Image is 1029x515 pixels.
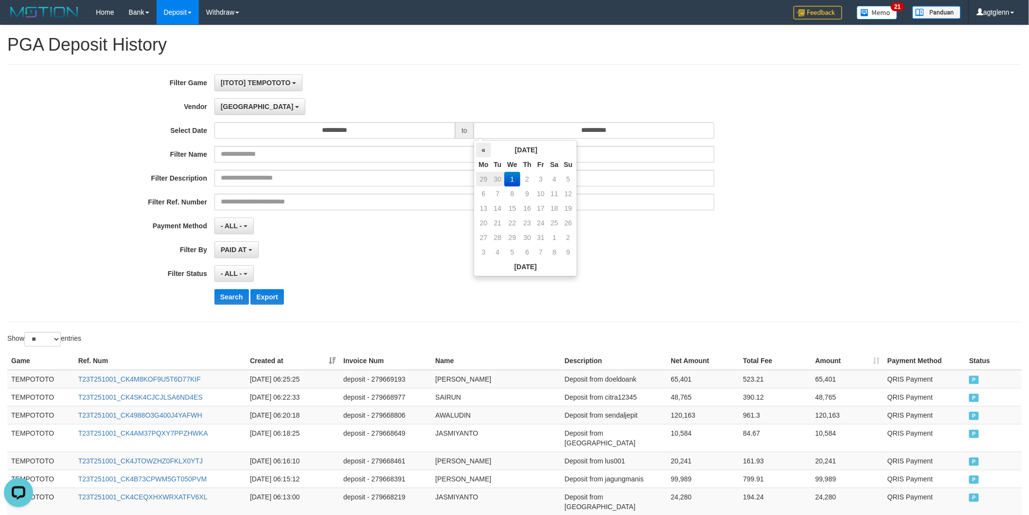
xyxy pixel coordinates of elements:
th: Payment Method [884,352,965,370]
img: MOTION_logo.png [7,5,81,19]
select: Showentries [24,332,61,347]
th: Th [520,157,534,172]
th: We [504,157,520,172]
a: T23T251001_CK4CEQXHXWRXATFV6XL [78,493,208,501]
td: deposit - 279668977 [339,388,431,406]
th: Description [561,352,667,370]
th: Su [562,157,575,172]
button: - ALL - [214,218,254,234]
button: Export [250,289,284,305]
td: 24 [534,216,548,230]
th: Mo [476,157,491,172]
td: QRIS Payment [884,424,965,452]
td: 5 [504,245,520,259]
a: T23T251001_CK4988O3G400J4YAFWH [78,411,202,419]
td: 28 [491,230,505,245]
th: [DATE] [476,259,575,274]
td: 2 [562,230,575,245]
img: panduan.png [912,6,961,19]
button: [ITOTO] TEMPOTOTO [214,74,303,91]
th: Invoice Num [339,352,431,370]
a: T23T251001_CK4B73CPWM5GT050PVM [78,475,207,483]
td: 523.21 [739,370,811,388]
td: 7 [491,186,505,201]
td: 27 [476,230,491,245]
td: deposit - 279669193 [339,370,431,388]
span: to [455,122,474,139]
a: T23T251001_CK4AM37PQXY7PPZHWKA [78,429,208,437]
span: - ALL - [221,270,242,277]
td: 8 [504,186,520,201]
span: PAID [969,458,979,466]
th: Amount: activate to sort column ascending [812,352,884,370]
td: 12 [562,186,575,201]
span: PAID [969,394,979,402]
td: 29 [476,172,491,186]
td: 16 [520,201,534,216]
td: QRIS Payment [884,452,965,470]
td: 21 [491,216,505,230]
td: 7 [534,245,548,259]
td: TEMPOTOTO [7,388,74,406]
th: Created at: activate to sort column ascending [246,352,339,370]
td: 15 [504,201,520,216]
td: 4 [548,172,562,186]
td: 23 [520,216,534,230]
span: PAID [969,412,979,420]
td: 120,163 [667,406,739,424]
label: Show entries [7,332,81,347]
td: 10,584 [812,424,884,452]
span: PAID [969,376,979,384]
span: [ITOTO] TEMPOTOTO [221,79,291,87]
th: Sa [548,157,562,172]
img: Feedback.jpg [794,6,842,19]
td: 9 [562,245,575,259]
td: TEMPOTOTO [7,370,74,388]
button: Search [214,289,249,305]
td: [DATE] 06:25:25 [246,370,339,388]
td: QRIS Payment [884,470,965,488]
td: [DATE] 06:20:18 [246,406,339,424]
th: Game [7,352,74,370]
td: 120,163 [812,406,884,424]
span: PAID [969,430,979,438]
td: deposit - 279668806 [339,406,431,424]
td: deposit - 279668391 [339,470,431,488]
span: - ALL - [221,222,242,230]
td: 17 [534,201,548,216]
td: 13 [476,201,491,216]
td: Deposit from lus001 [561,452,667,470]
td: 4 [491,245,505,259]
button: - ALL - [214,265,254,282]
td: 3 [476,245,491,259]
td: 30 [520,230,534,245]
td: QRIS Payment [884,388,965,406]
td: 26 [562,216,575,230]
td: [PERSON_NAME] [431,470,561,488]
td: 99,989 [812,470,884,488]
a: T23T251001_CK4M8KOF9U5T6D77KIF [78,375,201,383]
th: Fr [534,157,548,172]
td: 961.3 [739,406,811,424]
td: Deposit from jagungmanis [561,470,667,488]
td: 25 [548,216,562,230]
td: 6 [520,245,534,259]
td: 31 [534,230,548,245]
td: TEMPOTOTO [7,424,74,452]
td: deposit - 279668461 [339,452,431,470]
th: [DATE] [491,143,562,157]
a: T23T251001_CK4SK4CJCJLSA6ND4ES [78,393,203,401]
th: Name [431,352,561,370]
td: 65,401 [812,370,884,388]
td: QRIS Payment [884,406,965,424]
td: SAIRUN [431,388,561,406]
td: 6 [476,186,491,201]
td: [PERSON_NAME] [431,370,561,388]
button: Open LiveChat chat widget [4,4,33,33]
td: [DATE] 06:22:33 [246,388,339,406]
td: QRIS Payment [884,370,965,388]
td: 10 [534,186,548,201]
th: Status [965,352,1022,370]
a: T23T251001_CK4JTOWZHZ0FKLX0YTJ [78,457,203,465]
td: 10,584 [667,424,739,452]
